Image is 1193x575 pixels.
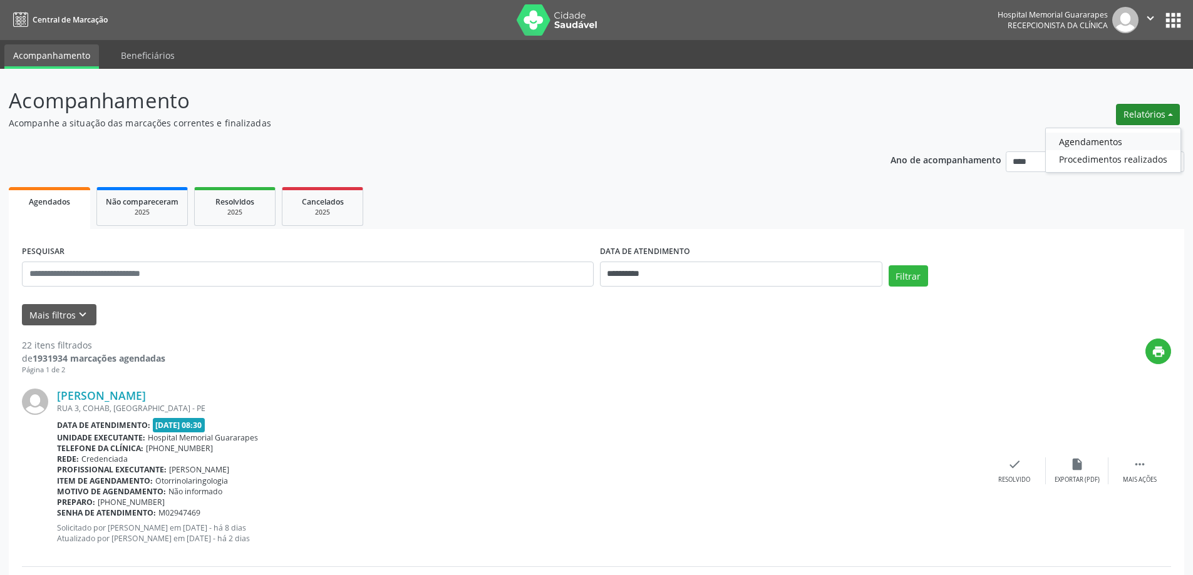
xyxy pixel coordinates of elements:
[148,432,258,443] span: Hospital Memorial Guararapes
[57,443,143,454] b: Telefone da clínica:
[1055,476,1100,484] div: Exportar (PDF)
[22,338,165,352] div: 22 itens filtrados
[57,507,156,518] b: Senha de atendimento:
[1123,476,1157,484] div: Mais ações
[1046,150,1180,168] a: Procedimentos realizados
[1046,133,1180,150] a: Agendamentos
[9,9,108,30] a: Central de Marcação
[57,389,146,402] a: [PERSON_NAME]
[1162,9,1184,31] button: apps
[22,389,48,415] img: img
[889,265,928,287] button: Filtrar
[76,308,90,322] i: keyboard_arrow_down
[57,522,983,544] p: Solicitado por [PERSON_NAME] em [DATE] - há 8 dias Atualizado por [PERSON_NAME] em [DATE] - há 2 ...
[4,44,99,69] a: Acompanhamento
[98,497,165,507] span: [PHONE_NUMBER]
[998,9,1108,20] div: Hospital Memorial Guararapes
[1008,20,1108,31] span: Recepcionista da clínica
[1139,7,1162,33] button: 
[81,454,128,464] span: Credenciada
[9,116,832,130] p: Acompanhe a situação das marcações correntes e finalizadas
[600,242,690,262] label: DATA DE ATENDIMENTO
[215,196,254,207] span: Resolvidos
[1144,11,1157,25] i: 
[302,196,344,207] span: Cancelados
[155,476,228,486] span: Otorrinolaringologia
[57,464,167,475] b: Profissional executante:
[1045,128,1181,173] ul: Relatórios
[891,151,1001,167] p: Ano de acompanhamento
[153,418,205,432] span: [DATE] 08:30
[57,497,95,507] b: Preparo:
[112,44,183,66] a: Beneficiários
[158,507,200,518] span: M02947469
[57,432,145,443] b: Unidade executante:
[1070,457,1084,471] i: insert_drive_file
[22,365,165,375] div: Página 1 de 2
[204,208,266,217] div: 2025
[29,196,70,207] span: Agendados
[1145,338,1171,364] button: print
[57,403,983,414] div: RUA 3, COHAB, [GEOGRAPHIC_DATA] - PE
[168,486,222,497] span: Não informado
[146,443,213,454] span: [PHONE_NUMBER]
[22,242,65,262] label: PESQUISAR
[1112,7,1139,33] img: img
[57,476,153,486] b: Item de agendamento:
[22,304,96,326] button: Mais filtroskeyboard_arrow_down
[57,454,79,464] b: Rede:
[1008,457,1021,471] i: check
[106,196,178,207] span: Não compareceram
[1116,104,1180,125] button: Relatórios
[998,476,1030,484] div: Resolvido
[106,208,178,217] div: 2025
[57,420,150,430] b: Data de atendimento:
[169,464,229,475] span: [PERSON_NAME]
[1152,345,1165,359] i: print
[9,85,832,116] p: Acompanhamento
[33,352,165,364] strong: 1931934 marcações agendadas
[57,486,166,497] b: Motivo de agendamento:
[33,14,108,25] span: Central de Marcação
[22,352,165,365] div: de
[1133,457,1147,471] i: 
[291,208,354,217] div: 2025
